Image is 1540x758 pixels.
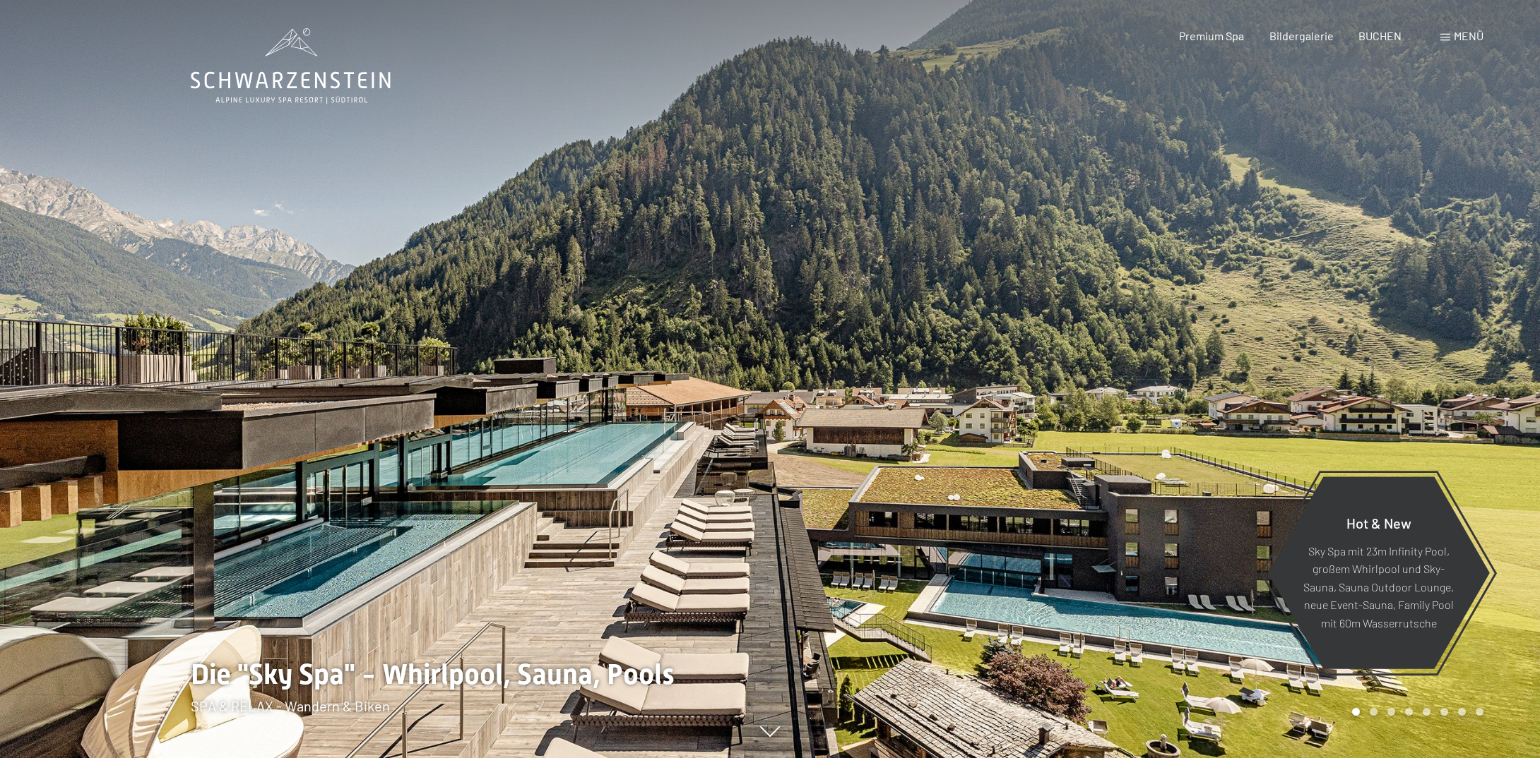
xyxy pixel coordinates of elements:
[1458,708,1466,716] div: Carousel Page 7
[1454,29,1483,42] span: Menü
[1269,29,1334,42] a: Bildergalerie
[1370,708,1378,716] div: Carousel Page 2
[1352,708,1360,716] div: Carousel Page 1 (Current Slide)
[1267,476,1491,670] a: Hot & New Sky Spa mit 23m Infinity Pool, großem Whirlpool und Sky-Sauna, Sauna Outdoor Lounge, ne...
[1476,708,1483,716] div: Carousel Page 8
[1347,708,1483,716] div: Carousel Pagination
[1405,708,1413,716] div: Carousel Page 4
[1358,29,1402,42] a: BUCHEN
[1387,708,1395,716] div: Carousel Page 3
[1346,514,1411,531] span: Hot & New
[1302,541,1455,632] p: Sky Spa mit 23m Infinity Pool, großem Whirlpool und Sky-Sauna, Sauna Outdoor Lounge, neue Event-S...
[1440,708,1448,716] div: Carousel Page 6
[1423,708,1431,716] div: Carousel Page 5
[1179,29,1244,42] a: Premium Spa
